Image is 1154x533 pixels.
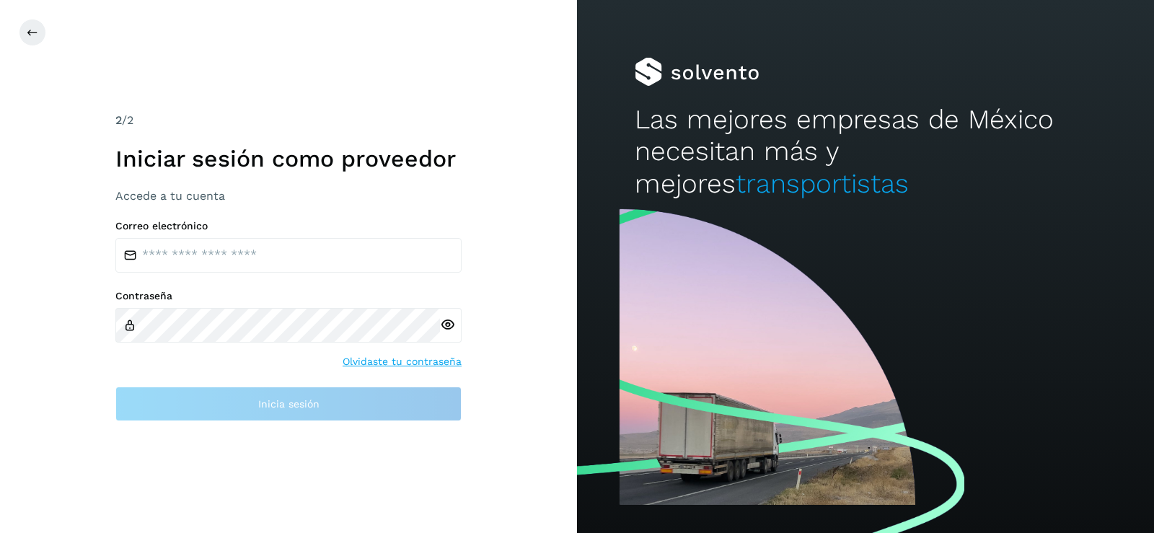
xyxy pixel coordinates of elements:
[115,290,462,302] label: Contraseña
[635,104,1096,200] h2: Las mejores empresas de México necesitan más y mejores
[115,189,462,203] h3: Accede a tu cuenta
[736,168,909,199] span: transportistas
[115,112,462,129] div: /2
[258,399,320,409] span: Inicia sesión
[343,354,462,369] a: Olvidaste tu contraseña
[115,145,462,172] h1: Iniciar sesión como proveedor
[115,220,462,232] label: Correo electrónico
[115,113,122,127] span: 2
[115,387,462,421] button: Inicia sesión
